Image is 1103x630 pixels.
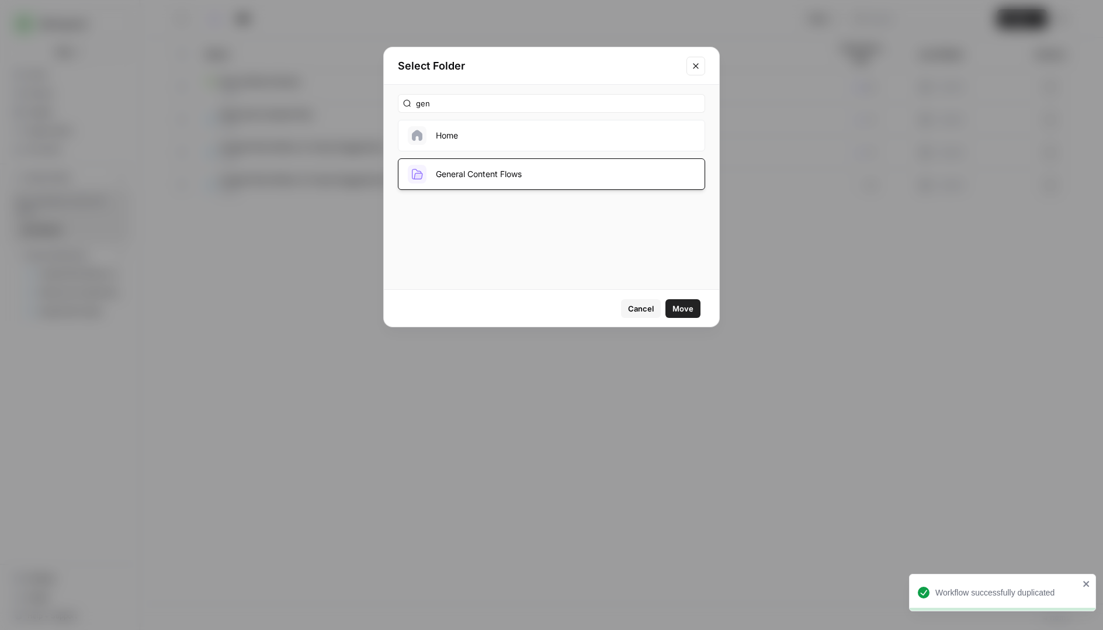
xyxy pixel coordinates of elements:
[686,57,705,75] button: Close modal
[672,303,693,314] span: Move
[398,158,705,190] button: General Content Flows
[665,299,700,318] button: Move
[1083,579,1091,589] button: close
[935,587,1079,598] div: Workflow successfully duplicated
[628,303,654,314] span: Cancel
[416,98,700,109] input: Search Folders
[398,120,705,151] button: Home
[398,58,679,74] h2: Select Folder
[621,299,661,318] button: Cancel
